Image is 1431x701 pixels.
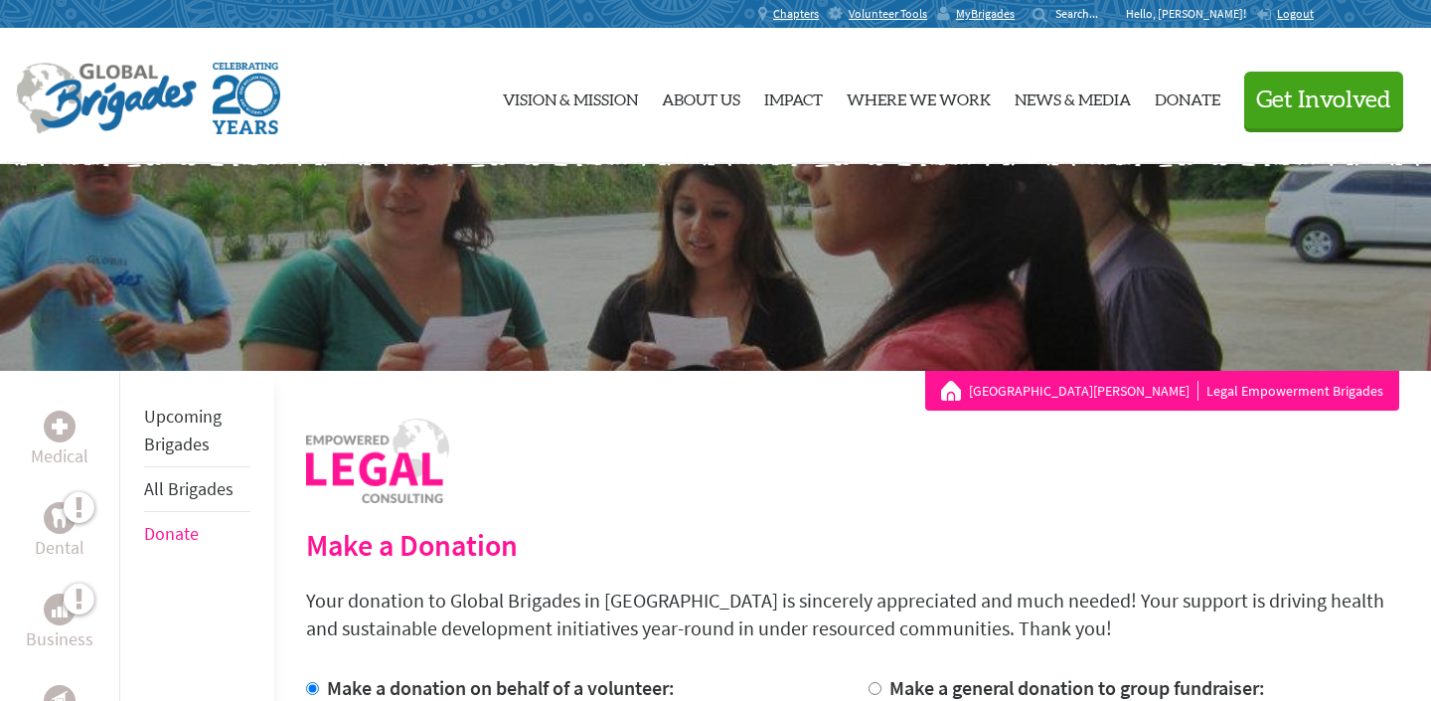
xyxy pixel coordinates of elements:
span: Logout [1277,6,1314,21]
a: Vision & Mission [503,45,638,148]
p: Hello, [PERSON_NAME]! [1126,6,1256,22]
span: Get Involved [1256,88,1391,112]
label: Make a general donation to group fundraiser: [889,675,1265,700]
a: MedicalMedical [31,411,88,470]
img: Global Brigades Logo [16,63,197,134]
li: Donate [144,512,250,556]
p: Business [26,625,93,653]
a: News & Media [1015,45,1131,148]
p: Dental [35,534,84,562]
a: Impact [764,45,823,148]
img: Global Brigades Celebrating 20 Years [213,63,280,134]
label: Make a donation on behalf of a volunteer: [327,675,675,700]
img: logo-human-rights.png [306,419,449,503]
img: Dental [52,508,68,527]
h2: Make a Donation [306,527,1399,563]
img: Business [52,602,68,617]
a: Where We Work [847,45,991,148]
span: Volunteer Tools [849,6,927,22]
p: Your donation to Global Brigades in [GEOGRAPHIC_DATA] is sincerely appreciated and much needed! Y... [306,587,1399,642]
a: About Us [662,45,740,148]
img: Medical [52,419,68,435]
a: Upcoming Brigades [144,405,222,455]
p: Medical [31,442,88,470]
a: [GEOGRAPHIC_DATA][PERSON_NAME] [969,381,1198,401]
div: Legal Empowerment Brigades [941,381,1383,401]
span: Chapters [773,6,819,22]
a: Donate [144,522,199,545]
li: Upcoming Brigades [144,395,250,467]
a: DentalDental [35,502,84,562]
a: All Brigades [144,477,234,500]
li: All Brigades [144,467,250,512]
button: Get Involved [1244,72,1403,128]
a: BusinessBusiness [26,594,93,653]
div: Medical [44,411,76,442]
a: Logout [1256,6,1314,22]
input: Search... [1055,6,1112,21]
span: MyBrigades [956,6,1015,22]
a: Donate [1155,45,1220,148]
div: Dental [44,502,76,534]
div: Business [44,594,76,625]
